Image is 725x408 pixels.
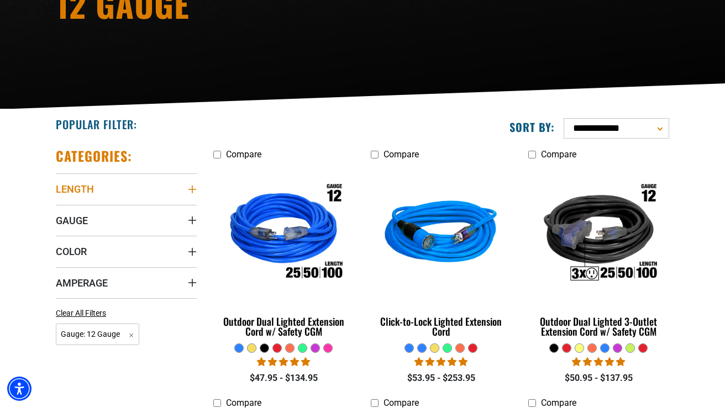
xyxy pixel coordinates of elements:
span: Compare [383,398,419,408]
span: Compare [226,149,261,160]
a: Outdoor Dual Lighted 3-Outlet Extension Cord w/ Safety CGM Outdoor Dual Lighted 3-Outlet Extensio... [528,165,669,343]
img: Outdoor Dual Lighted 3-Outlet Extension Cord w/ Safety CGM [529,171,668,298]
span: Compare [541,398,576,408]
div: Outdoor Dual Lighted 3-Outlet Extension Cord w/ Safety CGM [528,316,669,336]
div: Outdoor Dual Lighted Extension Cord w/ Safety CGM [213,316,354,336]
span: Gauge: 12 Gauge [56,324,139,345]
summary: Length [56,173,197,204]
span: Clear All Filters [56,309,106,317]
span: 4.80 stars [572,357,625,367]
a: blue Click-to-Lock Lighted Extension Cord [371,165,512,343]
a: Gauge: 12 Gauge [56,328,139,339]
h2: Categories: [56,147,132,165]
a: Clear All Filters [56,308,111,319]
div: $53.95 - $253.95 [371,372,512,385]
img: blue [371,171,511,298]
h2: Popular Filter: [56,117,137,131]
span: Compare [383,149,419,160]
div: $50.95 - $137.95 [528,372,669,385]
summary: Amperage [56,267,197,298]
summary: Gauge [56,205,197,236]
span: Length [56,183,94,195]
span: 4.87 stars [414,357,467,367]
div: Accessibility Menu [7,377,31,401]
a: Outdoor Dual Lighted Extension Cord w/ Safety CGM Outdoor Dual Lighted Extension Cord w/ Safety CGM [213,165,354,343]
summary: Color [56,236,197,267]
span: 4.81 stars [257,357,310,367]
div: $47.95 - $134.95 [213,372,354,385]
span: Gauge [56,214,88,227]
img: Outdoor Dual Lighted Extension Cord w/ Safety CGM [214,171,354,298]
label: Sort by: [509,120,555,134]
span: Color [56,245,87,258]
span: Amperage [56,277,108,289]
span: Compare [541,149,576,160]
span: Compare [226,398,261,408]
div: Click-to-Lock Lighted Extension Cord [371,316,512,336]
